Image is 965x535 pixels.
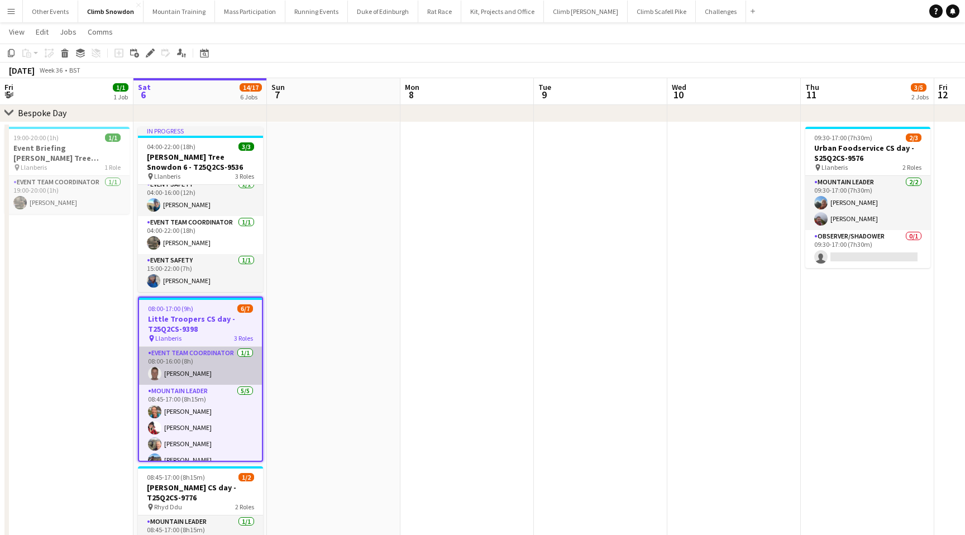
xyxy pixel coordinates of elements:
app-card-role: Mountain Leader5/508:45-17:00 (8h15m)[PERSON_NAME][PERSON_NAME][PERSON_NAME][PERSON_NAME] [139,385,262,488]
app-card-role: Observer/Shadower0/109:30-17:00 (7h30m) [805,230,930,268]
span: Fri [939,82,948,92]
span: Llanberis [154,172,180,180]
span: Thu [805,82,819,92]
h3: Little Troopers CS day - T25Q2CS-9398 [139,314,262,334]
h3: Event Briefing [PERSON_NAME] Tree Snowdon 6 - T25Q2CS-9536 [4,143,130,163]
button: Running Events [285,1,348,22]
span: Mon [405,82,419,92]
span: 12 [937,88,948,101]
app-job-card: In progress04:00-22:00 (18h)3/3[PERSON_NAME] Tree Snowdon 6 - T25Q2CS-9536 Llanberis3 RolesEvent ... [138,127,263,292]
div: [DATE] [9,65,35,76]
span: 3 Roles [235,172,254,180]
span: 3 Roles [234,334,253,342]
button: Challenges [696,1,746,22]
span: Edit [36,27,49,37]
button: Climb Scafell Pike [628,1,696,22]
app-job-card: 08:00-17:00 (9h)6/7Little Troopers CS day - T25Q2CS-9398 Llanberis3 RolesEvent Team Coordinator1/... [138,297,263,462]
button: Mass Participation [215,1,285,22]
h3: [PERSON_NAME] Tree Snowdon 6 - T25Q2CS-9536 [138,152,263,172]
a: View [4,25,29,39]
div: 1 Job [113,93,128,101]
app-job-card: 19:00-20:00 (1h)1/1Event Briefing [PERSON_NAME] Tree Snowdon 6 - T25Q2CS-9536 Llanberis1 RoleEven... [4,127,130,214]
span: 19:00-20:00 (1h) [13,133,59,142]
div: 2 Jobs [911,93,929,101]
app-card-role: Event Team Coordinator1/104:00-22:00 (18h)[PERSON_NAME] [138,216,263,254]
span: Fri [4,82,13,92]
span: 10 [670,88,686,101]
span: 2 Roles [235,503,254,511]
span: 3/3 [238,142,254,151]
span: Sun [271,82,285,92]
span: 6/7 [237,304,253,313]
span: 7 [270,88,285,101]
a: Comms [83,25,117,39]
app-job-card: 09:30-17:00 (7h30m)2/3Urban Foodservice CS day - S25Q2CS-9576 Llanberis2 RolesMountain Leader2/20... [805,127,930,268]
span: 3/5 [911,83,926,92]
div: 6 Jobs [240,93,261,101]
span: 6 [136,88,151,101]
button: Kit, Projects and Office [461,1,544,22]
h3: Urban Foodservice CS day - S25Q2CS-9576 [805,143,930,163]
span: 1/1 [105,133,121,142]
button: Mountain Training [144,1,215,22]
app-card-role: Event Safety1/104:00-16:00 (12h)[PERSON_NAME] [138,178,263,216]
span: Sat [138,82,151,92]
div: BST [69,66,80,74]
a: Jobs [55,25,81,39]
span: 1/2 [238,473,254,481]
span: Llanberis [821,163,848,171]
span: 2 Roles [902,163,921,171]
span: 1/1 [113,83,128,92]
span: 11 [804,88,819,101]
span: Rhyd Ddu [154,503,182,511]
app-card-role: Event Team Coordinator1/108:00-16:00 (8h)[PERSON_NAME] [139,347,262,385]
a: Edit [31,25,53,39]
app-card-role: Event Safety1/115:00-22:00 (7h)[PERSON_NAME] [138,254,263,292]
span: 2/3 [906,133,921,142]
span: 14/17 [240,83,262,92]
span: 04:00-22:00 (18h) [147,142,195,151]
span: Jobs [60,27,77,37]
button: Other Events [23,1,78,22]
span: 5 [3,88,13,101]
app-card-role: Event Team Coordinator1/119:00-20:00 (1h)[PERSON_NAME] [4,176,130,214]
span: 08:00-17:00 (9h) [148,304,193,313]
span: Week 36 [37,66,65,74]
span: 8 [403,88,419,101]
span: Wed [672,82,686,92]
span: Tue [538,82,551,92]
span: 9 [537,88,551,101]
span: 08:45-17:00 (8h15m) [147,473,205,481]
span: 1 Role [104,163,121,171]
span: View [9,27,25,37]
button: Rat Race [418,1,461,22]
h3: [PERSON_NAME] CS day - T25Q2CS-9776 [138,483,263,503]
span: Comms [88,27,113,37]
app-card-role: Mountain Leader2/209:30-17:00 (7h30m)[PERSON_NAME][PERSON_NAME] [805,176,930,230]
div: Bespoke Day [18,107,66,118]
button: Climb [PERSON_NAME] [544,1,628,22]
span: Llanberis [21,163,47,171]
button: Duke of Edinburgh [348,1,418,22]
span: 09:30-17:00 (7h30m) [814,133,872,142]
div: In progress [138,127,263,136]
span: Llanberis [155,334,181,342]
button: Climb Snowdon [78,1,144,22]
